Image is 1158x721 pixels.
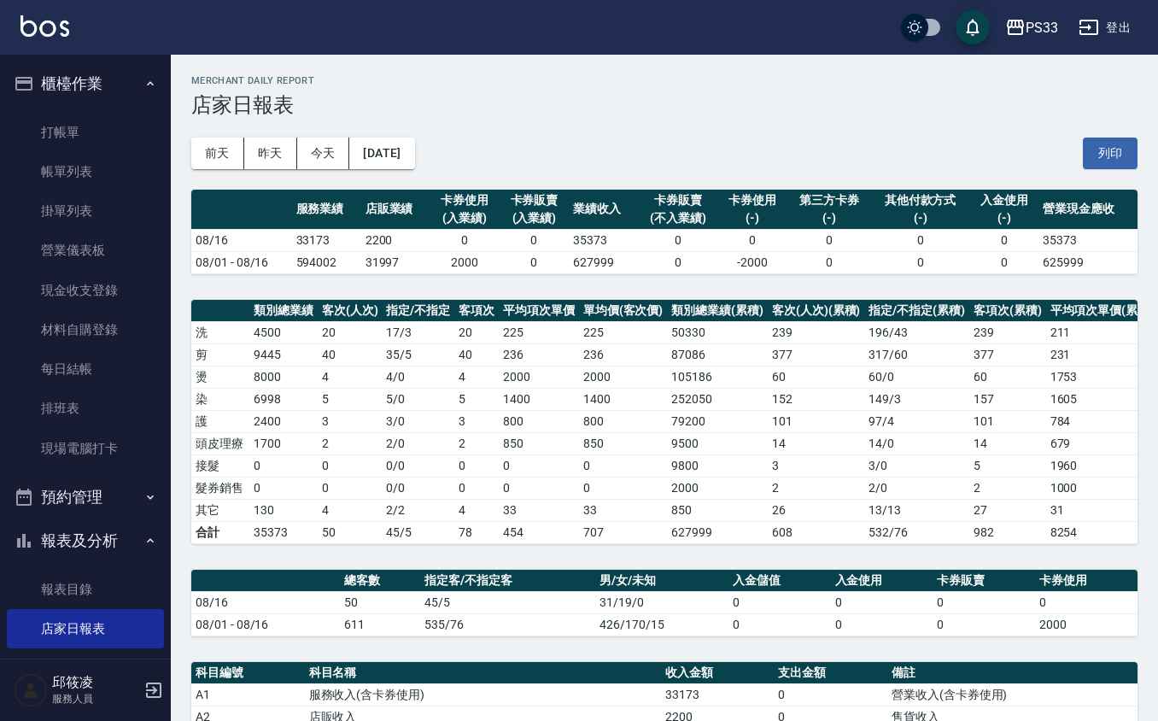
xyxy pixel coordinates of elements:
[638,229,717,251] td: 0
[864,321,969,343] td: 196 / 43
[791,209,866,227] div: (-)
[7,349,164,389] a: 每日結帳
[318,454,383,477] td: 0
[768,343,865,366] td: 377
[318,477,383,499] td: 0
[956,10,990,44] button: save
[969,410,1046,432] td: 101
[1035,613,1138,636] td: 2000
[504,191,564,209] div: 卡券販賣
[969,499,1046,521] td: 27
[191,251,292,273] td: 08/01 - 08/16
[667,321,768,343] td: 50330
[430,229,500,251] td: 0
[340,613,420,636] td: 611
[191,521,249,543] td: 合計
[579,454,668,477] td: 0
[191,229,292,251] td: 08/16
[569,229,638,251] td: 35373
[191,388,249,410] td: 染
[595,613,728,636] td: 426/170/15
[661,662,775,684] th: 收入金額
[871,251,969,273] td: 0
[728,570,831,592] th: 入金儲值
[7,475,164,519] button: 預約管理
[305,683,661,706] td: 服務收入(含卡券使用)
[7,62,164,106] button: 櫃檯作業
[579,432,668,454] td: 850
[454,499,499,521] td: 4
[454,388,499,410] td: 5
[499,343,579,366] td: 236
[969,251,1038,273] td: 0
[667,366,768,388] td: 105186
[791,191,866,209] div: 第三方卡券
[292,190,361,230] th: 服務業績
[191,499,249,521] td: 其它
[864,388,969,410] td: 149 / 3
[864,499,969,521] td: 13 / 13
[7,609,164,648] a: 店家日報表
[382,300,454,322] th: 指定/不指定
[864,454,969,477] td: 3 / 0
[191,138,244,169] button: 前天
[7,570,164,609] a: 報表目錄
[499,321,579,343] td: 225
[191,93,1138,117] h3: 店家日報表
[249,343,318,366] td: 9445
[499,432,579,454] td: 850
[969,343,1046,366] td: 377
[722,209,782,227] div: (-)
[864,300,969,322] th: 指定/不指定(累積)
[382,410,454,432] td: 3 / 0
[52,691,139,706] p: 服務人員
[667,343,768,366] td: 87086
[297,138,350,169] button: 今天
[454,521,499,543] td: 78
[875,191,965,209] div: 其他付款方式
[768,300,865,322] th: 客次(人次)(累積)
[382,343,454,366] td: 35 / 5
[292,251,361,273] td: 594002
[318,343,383,366] td: 40
[435,191,495,209] div: 卡券使用
[249,300,318,322] th: 類別總業績
[595,570,728,592] th: 男/女/未知
[191,591,340,613] td: 08/16
[969,477,1046,499] td: 2
[361,251,430,273] td: 31997
[864,432,969,454] td: 14 / 0
[1038,229,1138,251] td: 35373
[249,521,318,543] td: 35373
[454,432,499,454] td: 2
[774,662,887,684] th: 支出金額
[787,229,870,251] td: 0
[579,499,668,521] td: 33
[969,300,1046,322] th: 客項次(累積)
[864,366,969,388] td: 60 / 0
[454,300,499,322] th: 客項次
[933,591,1035,613] td: 0
[500,229,569,251] td: 0
[887,662,1138,684] th: 備註
[14,673,48,707] img: Person
[361,229,430,251] td: 2200
[499,410,579,432] td: 800
[318,410,383,432] td: 3
[499,366,579,388] td: 2000
[318,432,383,454] td: 2
[191,454,249,477] td: 接髮
[249,432,318,454] td: 1700
[382,477,454,499] td: 0 / 0
[244,138,297,169] button: 昨天
[717,251,787,273] td: -2000
[768,454,865,477] td: 3
[1035,570,1138,592] th: 卡券使用
[969,432,1046,454] td: 14
[579,321,668,343] td: 225
[499,388,579,410] td: 1400
[768,499,865,521] td: 26
[420,570,595,592] th: 指定客/不指定客
[7,152,164,191] a: 帳單列表
[969,366,1046,388] td: 60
